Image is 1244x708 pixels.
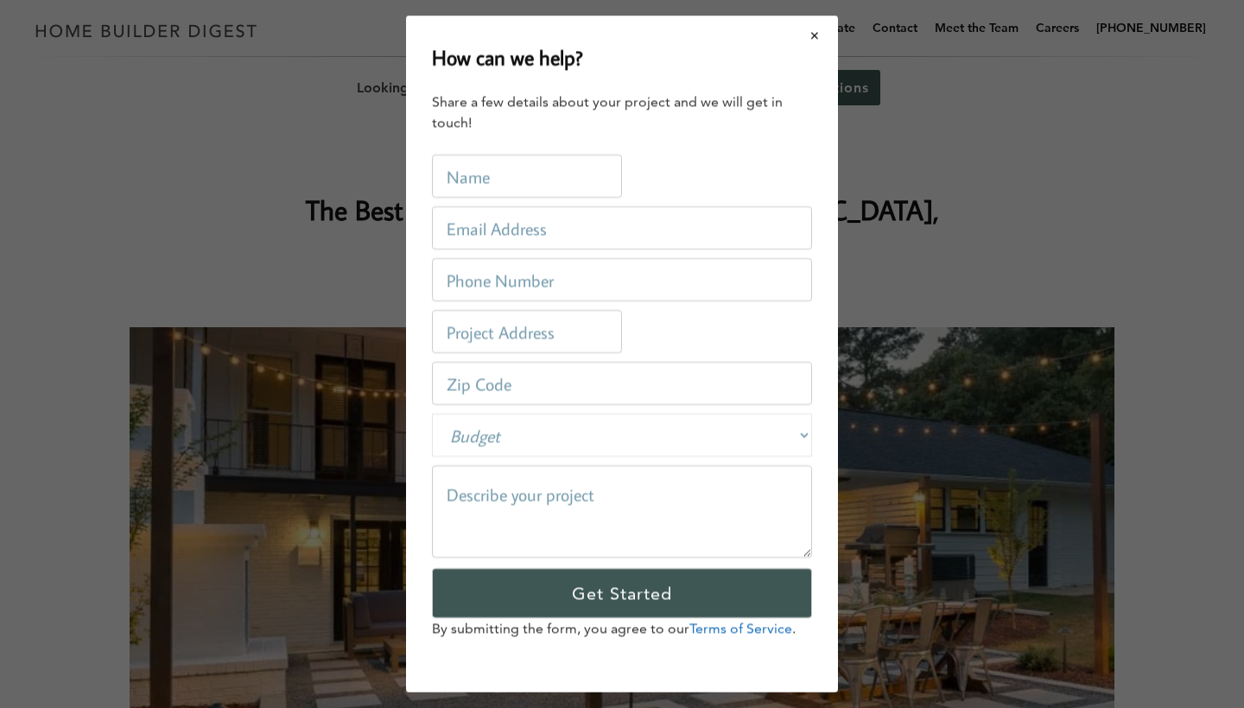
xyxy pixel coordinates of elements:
[432,258,812,301] input: Phone Number
[792,17,838,54] button: Close modal
[432,155,622,198] input: Name
[432,568,812,618] input: Get Started
[432,206,812,250] input: Email Address
[432,41,583,73] h2: How can we help?
[432,618,812,639] p: By submitting the form, you agree to our .
[432,310,622,353] input: Project Address
[432,92,812,133] div: Share a few details about your project and we will get in touch!
[432,362,812,405] input: Zip Code
[689,620,792,636] a: Terms of Service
